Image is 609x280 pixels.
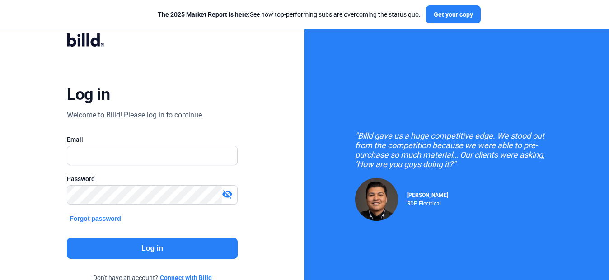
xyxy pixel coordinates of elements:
div: Welcome to Billd! Please log in to continue. [67,110,204,121]
button: Forgot password [67,214,124,224]
div: "Billd gave us a huge competitive edge. We stood out from the competition because we were able to... [355,131,558,169]
img: Raul Pacheco [355,178,398,221]
button: Log in [67,238,237,259]
div: Password [67,174,237,183]
span: The 2025 Market Report is here: [158,11,250,18]
div: Log in [67,84,110,104]
span: [PERSON_NAME] [407,192,448,198]
div: RDP Electrical [407,198,448,207]
button: Get your copy [426,5,481,23]
div: See how top-performing subs are overcoming the status quo. [158,10,421,19]
div: Email [67,135,237,144]
mat-icon: visibility_off [222,189,233,200]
